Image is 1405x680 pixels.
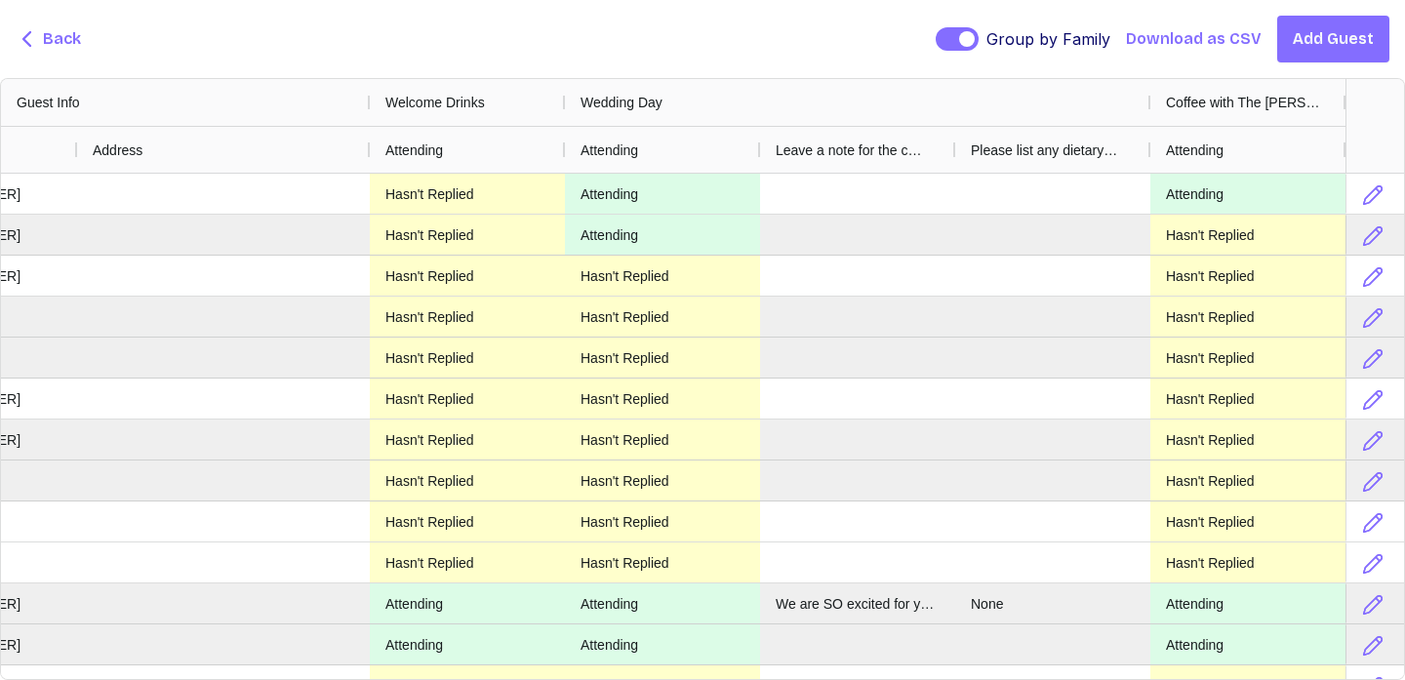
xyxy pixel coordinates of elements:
button: Back [16,27,81,52]
span: Attending [385,142,443,158]
div: Hasn't Replied [370,338,565,378]
span: Back [43,27,81,51]
div: Hasn't Replied [565,460,760,500]
div: Hasn't Replied [1150,542,1345,582]
div: Hasn't Replied [565,338,760,378]
span: Address [93,142,142,158]
div: Hasn't Replied [370,215,565,255]
span: Please list any dietary restrictions or allergies below :) [971,142,1119,158]
div: Attending [565,215,760,255]
div: Attending [565,624,760,664]
span: Attending [581,142,638,158]
div: Hasn't Replied [370,542,565,582]
div: Attending [370,583,565,623]
div: Attending [1150,624,1345,664]
div: Hasn't Replied [370,297,565,337]
span: Guest Info [17,95,80,110]
span: Leave a note for the couple 🥰 [776,142,924,158]
div: Hasn't Replied [565,420,760,460]
div: Attending [565,174,760,214]
span: Attending [1166,142,1224,158]
div: Hasn't Replied [370,460,565,500]
div: Hasn't Replied [565,542,760,582]
div: Hasn't Replied [1150,338,1345,378]
div: We are SO excited for you guys! Can’t wait to celebrate 🎊 [760,583,955,623]
div: Hasn't Replied [1150,215,1345,255]
div: Attending [1150,174,1345,214]
div: Hasn't Replied [1150,501,1345,541]
div: None [955,583,1150,623]
div: Hasn't Replied [1150,460,1345,500]
div: Attending [370,624,565,664]
div: Hasn't Replied [370,501,565,541]
span: Coffee with The [PERSON_NAME] [1166,95,1330,110]
button: Add Guest [1277,16,1389,62]
div: Hasn't Replied [565,256,760,296]
div: Attending [1150,583,1345,623]
div: Hasn't Replied [1150,256,1345,296]
div: Hasn't Replied [1150,297,1345,337]
div: Hasn't Replied [1150,379,1345,419]
div: Hasn't Replied [370,174,565,214]
div: Hasn't Replied [370,379,565,419]
div: Hasn't Replied [565,297,760,337]
button: Download as CSV [1126,27,1262,51]
div: Hasn't Replied [565,501,760,541]
span: Welcome Drinks [385,95,485,110]
span: Wedding Day [581,95,662,110]
span: Group by Family [986,27,1110,51]
div: Attending [565,583,760,623]
span: Add Guest [1293,27,1374,51]
div: Hasn't Replied [565,379,760,419]
div: Hasn't Replied [1150,420,1345,460]
div: Hasn't Replied [370,420,565,460]
div: Hasn't Replied [370,256,565,296]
